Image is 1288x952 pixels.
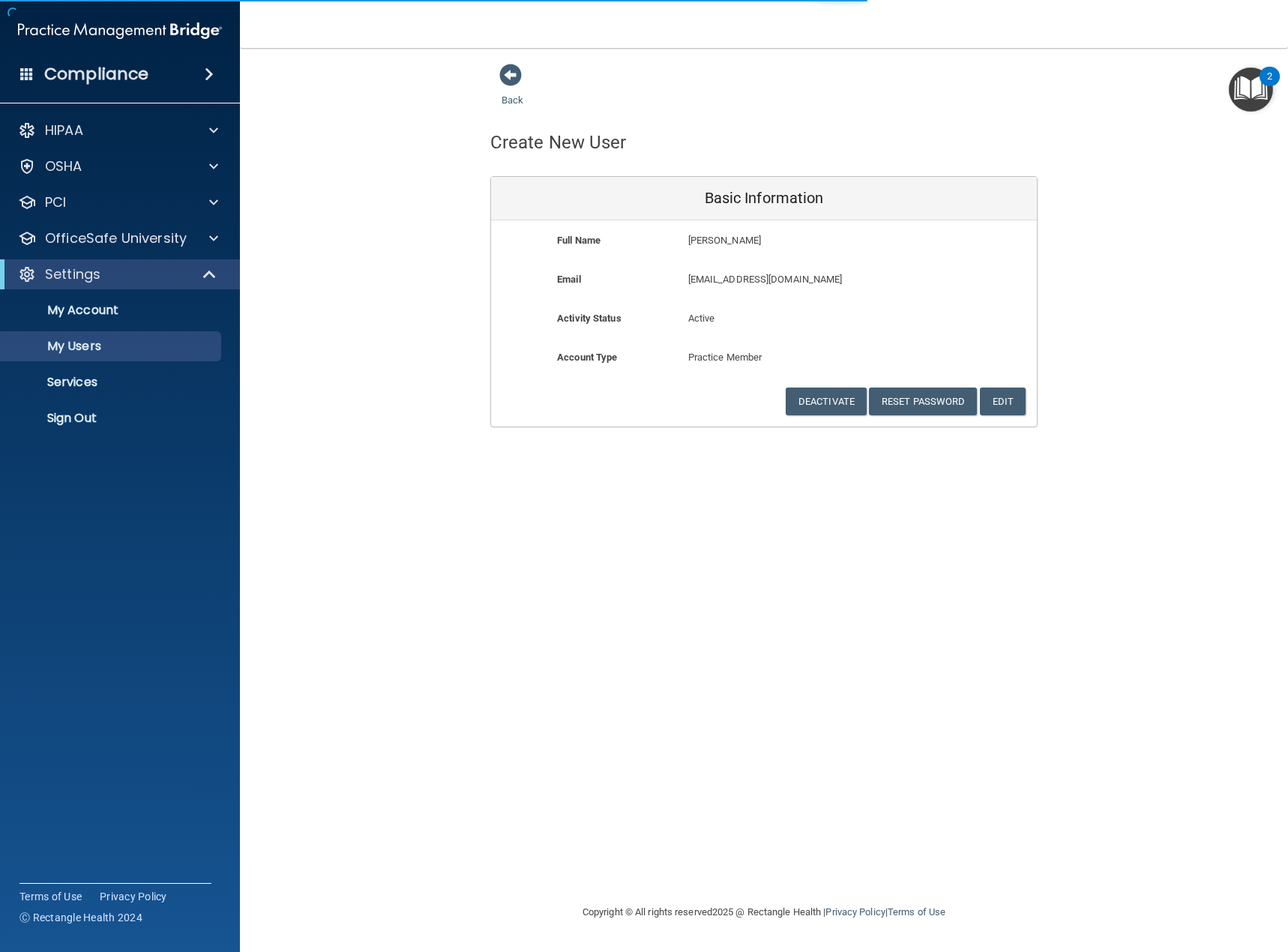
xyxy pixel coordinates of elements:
[18,265,217,283] a: Settings
[10,339,214,354] p: My Users
[45,265,100,283] p: Settings
[825,906,885,918] a: Privacy Policy
[786,388,867,415] button: Deactivate
[10,411,214,426] p: Sign Out
[888,906,945,918] a: Terms of Use
[18,229,218,247] a: OfficeSafe University
[18,16,222,46] img: PMB logo
[557,274,581,285] b: Email
[502,76,523,106] a: Back
[18,157,218,175] a: OSHA
[869,388,977,415] button: Reset Password
[45,157,82,175] p: OSHA
[688,271,927,289] p: [EMAIL_ADDRESS][DOMAIN_NAME]
[490,133,627,152] h4: Create New User
[490,888,1038,936] div: Copyright © All rights reserved 2025 @ Rectangle Health | |
[100,889,167,904] a: Privacy Policy
[18,193,218,211] a: PCI
[688,232,927,250] p: [PERSON_NAME]
[491,177,1037,220] div: Basic Information
[688,349,840,367] p: Practice Member
[1267,76,1272,96] div: 2
[19,889,82,904] a: Terms of Use
[10,375,214,390] p: Services
[1229,67,1273,112] button: Open Resource Center, 2 new notifications
[980,388,1026,415] button: Edit
[45,229,187,247] p: OfficeSafe University
[45,193,66,211] p: PCI
[18,121,218,139] a: HIPAA
[557,352,617,363] b: Account Type
[557,313,622,324] b: Activity Status
[10,303,214,318] p: My Account
[19,910,142,925] span: Ⓒ Rectangle Health 2024
[44,64,148,85] h4: Compliance
[45,121,83,139] p: HIPAA
[557,235,601,246] b: Full Name
[688,310,840,328] p: Active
